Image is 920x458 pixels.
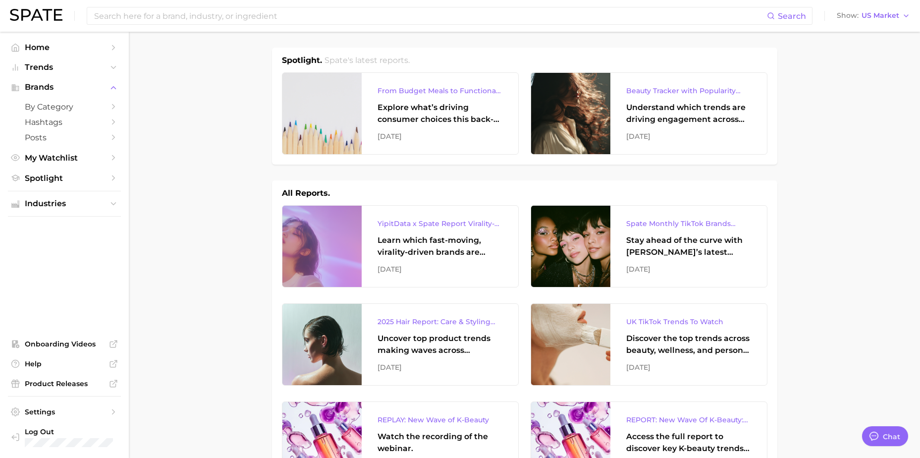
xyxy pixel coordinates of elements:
[93,7,767,24] input: Search here for a brand, industry, or ingredient
[378,130,502,142] div: [DATE]
[282,205,519,287] a: YipitData x Spate Report Virality-Driven Brands Are Taking a Slice of the Beauty PieLearn which f...
[25,63,104,72] span: Trends
[8,114,121,130] a: Hashtags
[10,9,62,21] img: SPATE
[8,356,121,371] a: Help
[8,40,121,55] a: Home
[8,404,121,419] a: Settings
[626,218,751,229] div: Spate Monthly TikTok Brands Tracker
[862,13,899,18] span: US Market
[25,153,104,163] span: My Watchlist
[531,303,767,386] a: UK TikTok Trends To WatchDiscover the top trends across beauty, wellness, and personal care on Ti...
[378,218,502,229] div: YipitData x Spate Report Virality-Driven Brands Are Taking a Slice of the Beauty Pie
[626,234,751,258] div: Stay ahead of the curve with [PERSON_NAME]’s latest monthly tracker, spotlighting the fastest-gro...
[626,263,751,275] div: [DATE]
[8,424,121,450] a: Log out. Currently logged in with e-mail danielle.gonzalez@loreal.com.
[378,316,502,328] div: 2025 Hair Report: Care & Styling Products
[378,263,502,275] div: [DATE]
[778,11,806,21] span: Search
[25,359,104,368] span: Help
[8,150,121,166] a: My Watchlist
[378,431,502,455] div: Watch the recording of the webinar.
[25,379,104,388] span: Product Releases
[8,337,121,351] a: Onboarding Videos
[25,173,104,183] span: Spotlight
[378,234,502,258] div: Learn which fast-moving, virality-driven brands are leading the pack, the risks of viral growth, ...
[834,9,913,22] button: ShowUS Market
[282,303,519,386] a: 2025 Hair Report: Care & Styling ProductsUncover top product trends making waves across platforms...
[626,85,751,97] div: Beauty Tracker with Popularity Index
[531,205,767,287] a: Spate Monthly TikTok Brands TrackerStay ahead of the curve with [PERSON_NAME]’s latest monthly tr...
[378,85,502,97] div: From Budget Meals to Functional Snacks: Food & Beverage Trends Shaping Consumer Behavior This Sch...
[378,361,502,373] div: [DATE]
[25,43,104,52] span: Home
[8,60,121,75] button: Trends
[626,431,751,455] div: Access the full report to discover key K-beauty trends influencing [DATE] beauty market
[25,427,128,436] span: Log Out
[8,130,121,145] a: Posts
[25,407,104,416] span: Settings
[8,99,121,114] a: by Category
[25,133,104,142] span: Posts
[25,340,104,348] span: Onboarding Videos
[378,102,502,125] div: Explore what’s driving consumer choices this back-to-school season From budget-friendly meals to ...
[378,333,502,356] div: Uncover top product trends making waves across platforms — along with key insights into benefits,...
[8,196,121,211] button: Industries
[626,361,751,373] div: [DATE]
[626,102,751,125] div: Understand which trends are driving engagement across platforms in the skin, hair, makeup, and fr...
[378,414,502,426] div: REPLAY: New Wave of K-Beauty
[282,55,322,66] h1: Spotlight.
[626,130,751,142] div: [DATE]
[626,333,751,356] div: Discover the top trends across beauty, wellness, and personal care on TikTok [GEOGRAPHIC_DATA].
[626,414,751,426] div: REPORT: New Wave Of K-Beauty: [GEOGRAPHIC_DATA]’s Trending Innovations In Skincare & Color Cosmetics
[25,117,104,127] span: Hashtags
[25,199,104,208] span: Industries
[325,55,410,66] h2: Spate's latest reports.
[8,376,121,391] a: Product Releases
[25,102,104,112] span: by Category
[531,72,767,155] a: Beauty Tracker with Popularity IndexUnderstand which trends are driving engagement across platfor...
[282,72,519,155] a: From Budget Meals to Functional Snacks: Food & Beverage Trends Shaping Consumer Behavior This Sch...
[8,80,121,95] button: Brands
[626,316,751,328] div: UK TikTok Trends To Watch
[282,187,330,199] h1: All Reports.
[837,13,859,18] span: Show
[8,171,121,186] a: Spotlight
[25,83,104,92] span: Brands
